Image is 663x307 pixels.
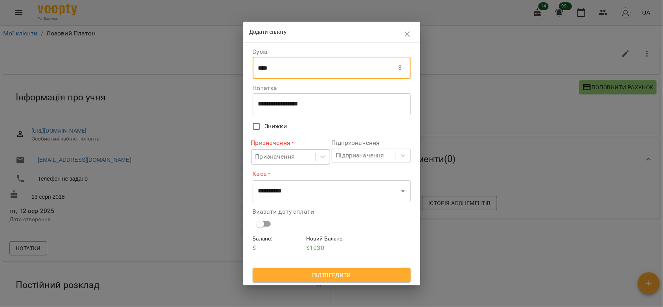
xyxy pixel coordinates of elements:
[306,243,357,253] p: $ 1030
[259,270,404,280] span: Підтвердити
[253,268,411,282] button: Підтвердити
[332,140,411,146] label: Підпризначення
[253,209,411,215] label: Вказати дату сплати
[253,169,411,178] label: Каса
[306,235,357,243] h6: Новий Баланс :
[253,243,303,253] p: $
[398,63,402,72] p: $
[253,235,303,243] h6: Баланс :
[251,139,330,148] label: Призначення
[336,151,384,160] div: Підпризначення
[255,152,295,162] div: Призначення
[253,85,411,91] label: Нотатка
[253,49,411,55] label: Сума
[264,122,287,131] span: Знижки
[250,29,287,35] span: Додати сплату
